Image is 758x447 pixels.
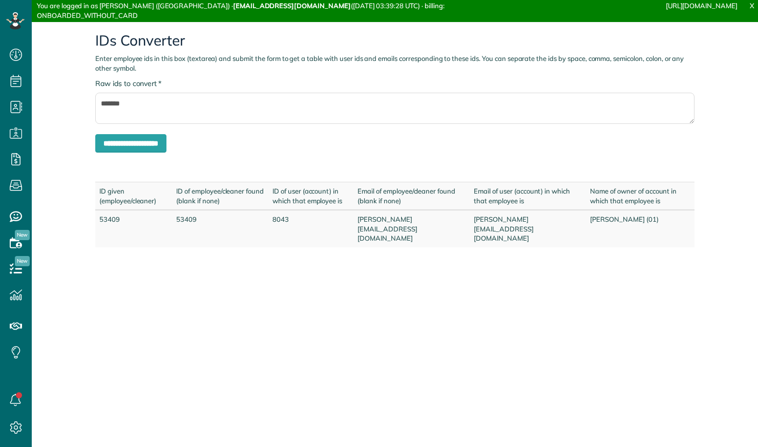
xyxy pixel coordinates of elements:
td: ID given (employee/cleaner) [95,182,172,210]
h2: IDs Converter [95,33,694,49]
td: 8043 [268,210,353,247]
td: [PERSON_NAME] (01) [586,210,694,247]
a: [URL][DOMAIN_NAME] [666,2,738,10]
td: [PERSON_NAME][EMAIL_ADDRESS][DOMAIN_NAME] [470,210,586,247]
label: Raw ids to convert [95,78,161,89]
strong: [EMAIL_ADDRESS][DOMAIN_NAME] [233,2,351,10]
td: [PERSON_NAME][EMAIL_ADDRESS][DOMAIN_NAME] [353,210,470,247]
span: New [15,230,30,240]
td: 53409 [172,210,268,247]
td: ID of employee/cleaner found (blank if none) [172,182,268,210]
td: Email of user (account) in which that employee is [470,182,586,210]
td: Email of employee/cleaner found (blank if none) [353,182,470,210]
td: Name of owner of account in which that employee is [586,182,694,210]
td: 53409 [95,210,172,247]
span: New [15,256,30,266]
p: Enter employee ids in this box (textarea) and submit the form to get a table with user ids and em... [95,54,694,73]
td: ID of user (account) in which that employee is [268,182,353,210]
